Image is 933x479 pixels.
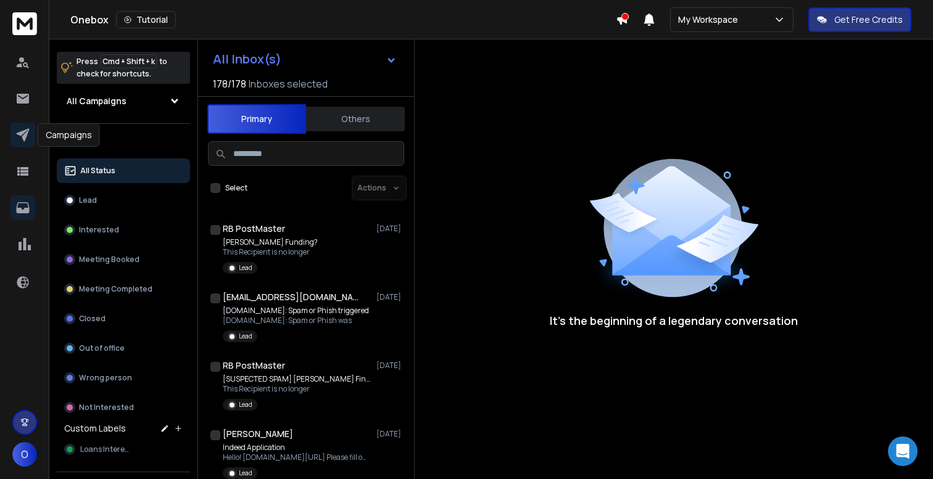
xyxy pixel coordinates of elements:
button: O [12,442,37,467]
p: Get Free Credits [834,14,903,26]
p: Lead [239,332,252,341]
p: Lead [239,263,252,272]
button: Loans Interest [57,437,190,462]
p: [DOMAIN_NAME]: Spam or Phish was [223,316,369,325]
button: Others [306,105,405,133]
h3: Filters [57,134,190,151]
p: Lead [239,469,252,478]
p: It’s the beginning of a legendary conversation [550,312,798,329]
div: Campaigns [38,123,100,147]
span: Cmd + Shift + k [101,54,157,68]
p: Lead [239,400,252,409]
p: [DATE] [376,429,404,439]
button: Lead [57,188,190,213]
button: All Inbox(s) [203,47,407,72]
button: All Campaigns [57,89,190,113]
p: [DATE] [376,361,404,371]
p: This Recipient is no longer [223,384,371,394]
h1: All Campaigns [67,95,126,107]
p: My Workspace [678,14,743,26]
span: Loans Interest [80,444,131,454]
p: Lead [79,195,97,205]
p: [DOMAIN_NAME]: Spam or Phish triggered [223,306,369,316]
p: Indeed Application [223,443,371,452]
p: [SUSPECTED SPAM] [PERSON_NAME] Finance? [223,374,371,384]
label: Select [225,183,247,193]
div: Onebox [70,11,616,28]
button: Tutorial [116,11,176,28]
p: [DATE] [376,292,404,302]
p: Press to check for shortcuts. [77,55,167,80]
button: Closed [57,306,190,331]
p: [PERSON_NAME] Funding? [223,237,318,247]
p: All Status [80,166,115,176]
p: Meeting Completed [79,284,152,294]
h1: RB PostMaster [223,223,285,235]
button: Out of office [57,336,190,361]
button: Meeting Booked [57,247,190,272]
p: Hello! [DOMAIN_NAME][URL] Please fill out the [223,452,371,462]
h3: Custom Labels [64,422,126,435]
button: All Status [57,158,190,183]
h1: [PERSON_NAME] [223,428,293,440]
button: Not Interested [57,395,190,420]
h1: [EMAIL_ADDRESS][DOMAIN_NAME] [223,291,359,303]
button: Wrong person [57,366,190,390]
p: This Recipient is no longer [223,247,318,257]
button: Interested [57,218,190,242]
p: Wrong person [79,373,132,383]
span: 178 / 178 [213,76,246,91]
p: Meeting Booked [79,255,139,264]
h3: Inboxes selected [249,76,328,91]
p: Not Interested [79,403,134,412]
p: [DATE] [376,224,404,234]
button: Meeting Completed [57,277,190,301]
p: Closed [79,314,106,324]
p: Out of office [79,343,125,353]
button: Primary [207,104,306,134]
p: Interested [79,225,119,235]
button: Get Free Credits [808,7,911,32]
h1: RB PostMaster [223,359,285,372]
h1: All Inbox(s) [213,53,281,65]
div: Open Intercom Messenger [888,436,918,466]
